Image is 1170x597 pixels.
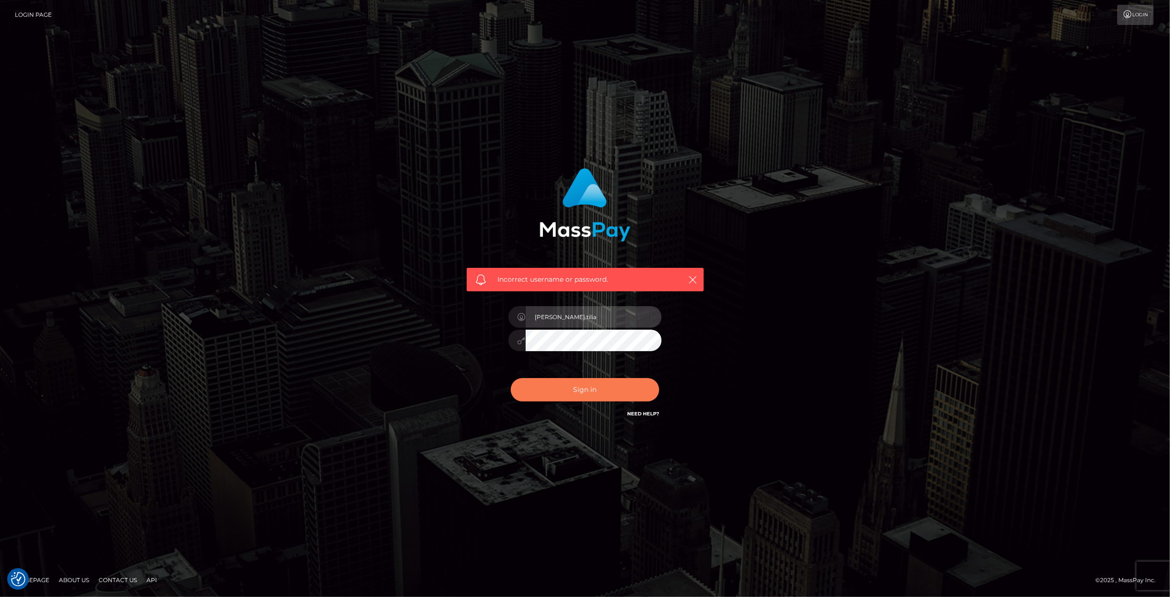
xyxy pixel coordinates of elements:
[11,572,25,586] button: Consent Preferences
[55,573,93,587] a: About Us
[511,378,659,402] button: Sign in
[143,573,161,587] a: API
[498,275,673,285] span: Incorrect username or password.
[526,306,662,328] input: Username...
[15,5,52,25] a: Login Page
[95,573,141,587] a: Contact Us
[11,572,25,586] img: Revisit consent button
[11,573,53,587] a: Homepage
[1095,575,1163,586] div: © 2025 , MassPay Inc.
[1117,5,1154,25] a: Login
[627,411,659,417] a: Need Help?
[540,168,630,241] img: MassPay Login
